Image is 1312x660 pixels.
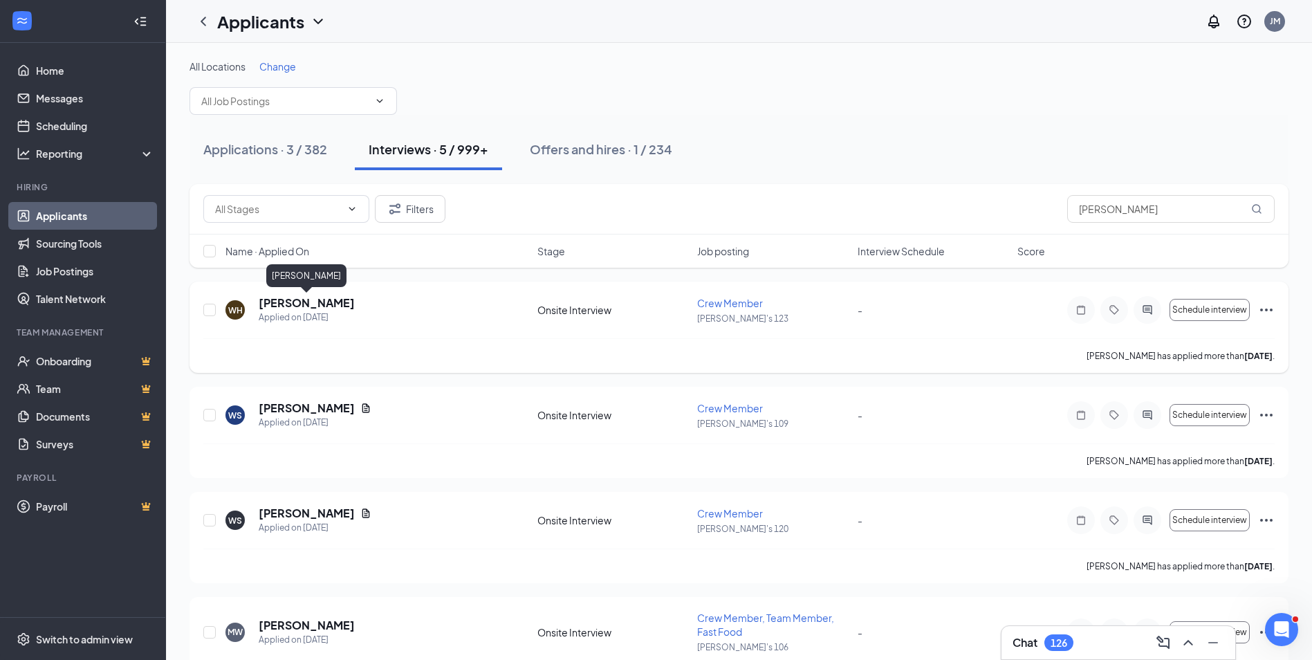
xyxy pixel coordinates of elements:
[17,472,151,484] div: Payroll
[259,521,371,535] div: Applied on [DATE]
[1139,304,1156,315] svg: ActiveChat
[375,195,445,223] button: Filter Filters
[259,311,355,324] div: Applied on [DATE]
[228,304,243,316] div: WH
[259,506,355,521] h5: [PERSON_NAME]
[1202,632,1224,654] button: Minimize
[36,430,154,458] a: SurveysCrown
[17,147,30,161] svg: Analysis
[1244,351,1273,361] b: [DATE]
[310,13,326,30] svg: ChevronDown
[530,140,672,158] div: Offers and hires · 1 / 234
[1258,512,1275,529] svg: Ellipses
[697,612,834,638] span: Crew Member, Team Member, Fast Food
[1244,561,1273,571] b: [DATE]
[36,375,154,403] a: TeamCrown
[217,10,304,33] h1: Applicants
[1073,304,1089,315] svg: Note
[1172,515,1247,525] span: Schedule interview
[697,418,849,430] p: [PERSON_NAME]'s 109
[1139,515,1156,526] svg: ActiveChat
[537,303,689,317] div: Onsite Interview
[259,60,296,73] span: Change
[259,401,355,416] h5: [PERSON_NAME]
[190,60,246,73] span: All Locations
[1258,407,1275,423] svg: Ellipses
[1051,637,1067,649] div: 126
[36,84,154,112] a: Messages
[1172,305,1247,315] span: Schedule interview
[17,181,151,193] div: Hiring
[203,140,327,158] div: Applications · 3 / 382
[1073,515,1089,526] svg: Note
[347,203,358,214] svg: ChevronDown
[36,285,154,313] a: Talent Network
[697,244,749,258] span: Job posting
[858,409,862,421] span: -
[36,230,154,257] a: Sourcing Tools
[1106,410,1122,421] svg: Tag
[1106,515,1122,526] svg: Tag
[1205,634,1221,651] svg: Minimize
[36,632,133,646] div: Switch to admin view
[360,508,371,519] svg: Document
[697,507,763,520] span: Crew Member
[537,625,689,639] div: Onsite Interview
[215,201,341,217] input: All Stages
[1170,621,1250,643] button: Schedule interview
[697,313,849,324] p: [PERSON_NAME]'s 123
[1106,304,1122,315] svg: Tag
[36,257,154,285] a: Job Postings
[225,244,309,258] span: Name · Applied On
[858,626,862,639] span: -
[1270,15,1280,27] div: JM
[1067,195,1275,223] input: Search in interviews
[1087,350,1275,362] p: [PERSON_NAME] has applied more than .
[1258,302,1275,318] svg: Ellipses
[697,297,763,309] span: Crew Member
[697,402,763,414] span: Crew Member
[374,95,385,107] svg: ChevronDown
[228,410,242,421] div: WS
[195,13,212,30] svg: ChevronLeft
[36,57,154,84] a: Home
[1172,410,1247,420] span: Schedule interview
[228,626,243,638] div: MW
[1265,613,1298,646] iframe: Intercom live chat
[259,618,355,633] h5: [PERSON_NAME]
[1170,299,1250,321] button: Schedule interview
[1244,456,1273,466] b: [DATE]
[36,202,154,230] a: Applicants
[537,408,689,422] div: Onsite Interview
[1258,624,1275,641] svg: Ellipses
[369,140,488,158] div: Interviews · 5 / 999+
[1205,13,1222,30] svg: Notifications
[259,416,371,430] div: Applied on [DATE]
[1139,410,1156,421] svg: ActiveChat
[1170,509,1250,531] button: Schedule interview
[1087,560,1275,572] p: [PERSON_NAME] has applied more than .
[697,523,849,535] p: [PERSON_NAME]'s 120
[228,515,242,526] div: WS
[17,327,151,338] div: Team Management
[133,15,147,28] svg: Collapse
[266,264,347,287] div: [PERSON_NAME]
[259,633,355,647] div: Applied on [DATE]
[858,244,945,258] span: Interview Schedule
[1017,244,1045,258] span: Score
[537,513,689,527] div: Onsite Interview
[1087,455,1275,467] p: [PERSON_NAME] has applied more than .
[1170,404,1250,426] button: Schedule interview
[1180,634,1196,651] svg: ChevronUp
[858,304,862,316] span: -
[36,147,155,161] div: Reporting
[1073,410,1089,421] svg: Note
[1155,634,1172,651] svg: ComposeMessage
[17,632,30,646] svg: Settings
[387,201,403,217] svg: Filter
[1013,635,1037,650] h3: Chat
[537,244,565,258] span: Stage
[697,641,849,653] p: [PERSON_NAME]'s 106
[15,14,29,28] svg: WorkstreamLogo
